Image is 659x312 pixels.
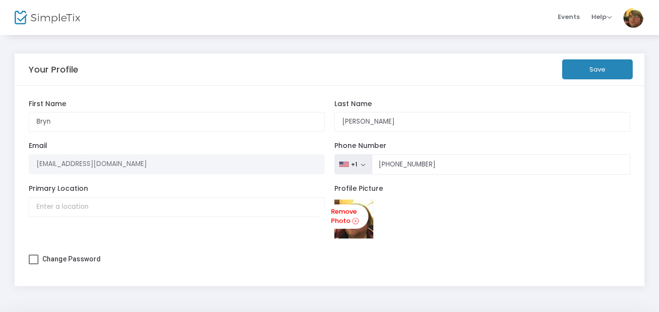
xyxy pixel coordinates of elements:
a: Remove Photo [319,204,368,229]
input: First Name [29,112,325,132]
label: Email [29,142,325,150]
button: Save [562,59,633,79]
img: d86eddef9b2a2132e9d6497076af3f8d [334,200,373,239]
h5: Your Profile [29,64,78,75]
span: Events [558,4,580,29]
label: First Name [29,100,325,109]
input: Enter a location [29,197,325,217]
label: Last Name [334,100,631,109]
label: Phone Number [334,142,631,150]
button: +1 [334,154,372,175]
div: +1 [351,161,357,168]
span: Profile Picture [334,184,383,193]
span: Help [591,12,612,21]
input: Phone Number [372,154,630,175]
input: Last Name [334,112,631,132]
label: Primary Location [29,184,325,193]
span: Change Password [42,255,101,263]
